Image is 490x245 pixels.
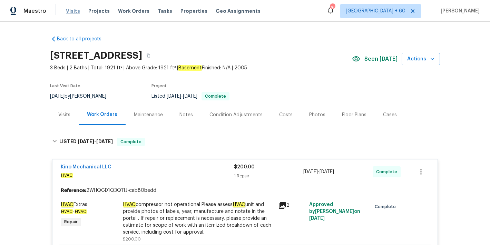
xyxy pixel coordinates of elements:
span: [PERSON_NAME] [438,8,480,14]
div: Maintenance [134,111,163,118]
span: Geo Assignments [216,8,261,14]
span: Approved by [PERSON_NAME] on [309,202,360,221]
h6: LISTED [59,138,113,146]
span: Actions [407,55,434,63]
em: HVAC [61,209,73,214]
span: - [78,139,113,144]
h2: [STREET_ADDRESS] [50,52,142,59]
div: Costs [279,111,293,118]
span: [GEOGRAPHIC_DATA] + 60 [346,8,405,14]
div: 2 [278,201,305,209]
div: Notes [179,111,193,118]
div: LISTED [DATE]-[DATE]Complete [50,131,440,153]
span: Work Orders [118,8,149,14]
span: Maestro [23,8,46,14]
span: Repair [61,218,80,225]
span: [DATE] [183,94,197,99]
span: $200.00 [123,237,141,241]
em: HVAC [123,202,136,207]
span: Projects [88,8,110,14]
div: Condition Adjustments [209,111,263,118]
span: - [167,94,197,99]
span: [DATE] [320,169,334,174]
div: Photos [309,111,325,118]
div: Visits [58,111,70,118]
span: - [61,209,87,214]
a: Kino Mechanical LLC [61,165,111,169]
span: - [303,168,334,175]
span: [DATE] [78,139,94,144]
div: 2WHQGD1Q3Q11J-cab80bedd [52,184,438,197]
div: Cases [383,111,397,118]
span: Properties [180,8,207,14]
span: Last Visit Date [50,84,80,88]
em: HVAC [75,209,87,214]
div: 1 Repair [234,173,303,179]
span: [DATE] [167,94,181,99]
div: by [PERSON_NAME] [50,92,115,100]
em: HVAC [61,202,73,207]
span: Seen [DATE] [364,56,398,62]
span: Complete [118,138,144,145]
span: $200.00 [234,165,255,169]
span: [DATE] [303,169,318,174]
div: Floor Plans [342,111,366,118]
span: [DATE] [309,216,325,221]
span: Visits [66,8,80,14]
button: Actions [402,53,440,66]
div: Work Orders [87,111,117,118]
span: Project [151,84,167,88]
span: [DATE] [96,139,113,144]
em: HVAC [233,202,245,207]
span: Complete [202,94,229,98]
span: [DATE] [50,94,65,99]
div: compressor not operational Please assess unit and provide photos of labels, year, manufacture and... [123,201,274,236]
a: Back to all projects [50,36,116,42]
span: Extras [61,202,87,207]
span: 3 Beds | 2 Baths | Total: 1921 ft² | Above Grade: 1921 ft² | Finished: N/A | 2005 [50,65,352,71]
button: Copy Address [142,49,155,62]
div: 767 [330,4,335,11]
em: Basement [178,65,202,71]
span: Complete [376,168,400,175]
span: Listed [151,94,229,99]
b: Reference: [61,187,86,194]
span: Tasks [158,9,172,13]
span: Complete [375,203,399,210]
em: HVAC [61,173,73,178]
